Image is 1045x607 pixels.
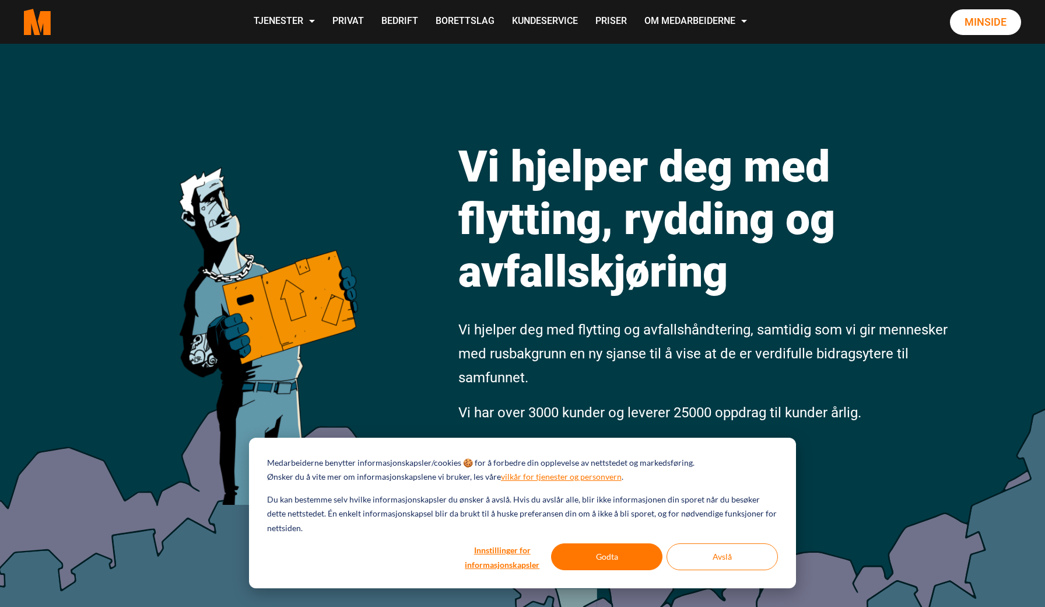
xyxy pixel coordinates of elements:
span: Vi hjelper deg med flytting og avfallshåndtering, samtidig som vi gir mennesker med rusbakgrunn e... [458,322,948,386]
p: Ønsker du å vite mer om informasjonskapslene vi bruker, les våre . [267,470,623,484]
div: Cookie banner [249,438,796,588]
button: Godta [551,543,662,570]
p: Medarbeiderne benytter informasjonskapsler/cookies 🍪 for å forbedre din opplevelse av nettstedet ... [267,456,695,470]
a: Kundeservice [503,1,587,43]
p: Du kan bestemme selv hvilke informasjonskapsler du ønsker å avslå. Hvis du avslår alle, blir ikke... [267,493,778,536]
a: vilkår for tjenester og personvern [501,470,622,484]
a: Bedrift [373,1,427,43]
a: Borettslag [427,1,503,43]
h1: Vi hjelper deg med flytting, rydding og avfallskjøring [458,140,951,298]
a: Privat [324,1,373,43]
span: Vi har over 3000 kunder og leverer 25000 oppdrag til kunder årlig. [458,404,861,421]
button: Avslå [667,543,778,570]
a: Priser [587,1,636,43]
img: medarbeiderne man icon optimized [167,114,368,505]
button: Innstillinger for informasjonskapsler [457,543,547,570]
a: Minside [950,9,1021,35]
a: Tjenester [245,1,324,43]
a: Om Medarbeiderne [636,1,756,43]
